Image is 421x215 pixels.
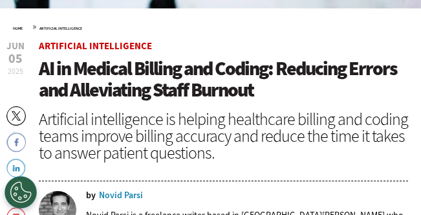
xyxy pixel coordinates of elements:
a: Artificial Intelligence [39,40,152,52]
span: 2025 [8,66,23,76]
a: Home [13,26,23,31]
div: Artificial intelligence is helping healthcare billing and coding teams improve billing accuracy a... [39,111,408,161]
div: » [13,21,408,32]
span: AI in Medical Billing and Coding: Reducing Errors and Alleviating Staff Burnout [39,56,397,103]
span: by [86,191,96,200]
a: Novid Parsi [99,191,143,200]
a: Artificial Intelligence [39,26,82,31]
button: Open Preferences [5,176,37,209]
div: Cookies Settings [5,176,37,209]
span: 05 [6,52,25,65]
span: Jun [6,41,25,51]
